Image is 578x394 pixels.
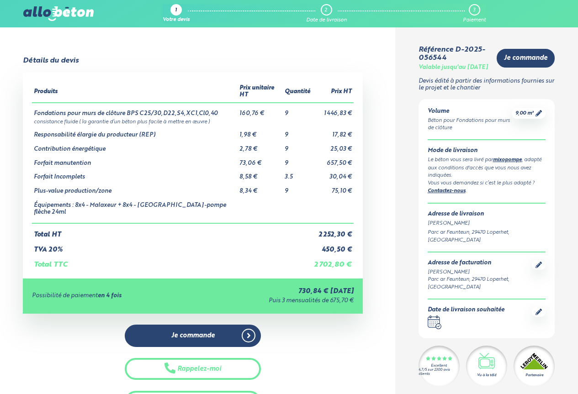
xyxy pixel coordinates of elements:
[428,189,466,194] a: Contactez-nous
[428,211,546,218] div: Adresse de livraison
[32,181,238,195] td: Plus-value production/zone
[238,103,283,117] td: 160,76 €
[428,268,532,276] div: [PERSON_NAME]
[477,373,496,378] div: Vu à la télé
[419,368,460,376] div: 4.7/5 sur 2300 avis clients
[312,125,354,139] td: 17,82 €
[175,8,177,14] div: 1
[428,220,546,227] div: [PERSON_NAME]
[238,125,283,139] td: 1,98 €
[32,239,312,254] td: TVA 20%
[238,167,283,181] td: 8,58 €
[32,81,238,102] th: Produits
[312,239,354,254] td: 450,50 €
[312,103,354,117] td: 1 446,83 €
[32,103,238,117] td: Fondations pour murs de clôture BPS C25/30,D22,S4,XC1,Cl0,40
[32,253,312,269] td: Total TTC
[32,195,238,223] td: Équipements : 8x4 - Malaxeur + 8x4 - [GEOGRAPHIC_DATA]-pompe flèche 24ml
[283,167,312,181] td: 3.5
[171,332,215,340] span: Je commande
[238,181,283,195] td: 8,34 €
[283,103,312,117] td: 9
[32,139,238,153] td: Contribution énergétique
[32,153,238,167] td: Forfait manutention
[283,125,312,139] td: 9
[283,153,312,167] td: 9
[431,364,447,368] div: Excellent
[428,108,512,115] div: Volume
[428,260,532,267] div: Adresse de facturation
[98,293,122,299] strong: en 4 fois
[32,293,197,299] div: Possibilité de paiement
[497,49,555,68] a: Je commande
[163,4,190,23] a: 1 Votre devis
[312,181,354,195] td: 75,10 €
[428,117,512,132] div: Béton pour Fondations pour murs de clôture
[125,325,261,347] a: Je commande
[312,139,354,153] td: 25,03 €
[283,81,312,102] th: Quantité
[419,64,488,71] div: Valable jusqu'au [DATE]
[473,7,475,13] div: 3
[312,253,354,269] td: 2 702,80 €
[23,57,79,65] div: Détails du devis
[463,17,486,23] div: Paiement
[283,139,312,153] td: 9
[312,153,354,167] td: 657,50 €
[504,54,547,62] span: Je commande
[428,276,532,291] div: Parc ar Feunteun, 29470 Loperhet, [GEOGRAPHIC_DATA]
[163,17,190,23] div: Votre devis
[312,223,354,239] td: 2 252,30 €
[238,153,283,167] td: 73,06 €
[32,125,238,139] td: Responsabilité élargie du producteur (REP)
[306,17,347,23] div: Date de livraison
[32,117,354,125] td: consistance fluide ( la garantie d’un béton plus facile à mettre en œuvre )
[428,307,504,314] div: Date de livraison souhaitée
[283,181,312,195] td: 9
[197,288,354,295] div: 730,84 € [DATE]
[125,358,261,380] button: Rappelez-moi
[312,167,354,181] td: 30,04 €
[428,229,546,244] div: Parc ar Feunteun, 29470 Loperhet, [GEOGRAPHIC_DATA]
[324,7,327,13] div: 2
[312,81,354,102] th: Prix HT
[238,81,283,102] th: Prix unitaire HT
[23,6,94,21] img: allobéton
[428,179,546,195] div: Vous vous demandez si c’est le plus adapté ? .
[428,147,546,154] div: Mode de livraison
[419,78,555,91] p: Devis édité à partir des informations fournies sur le projet et le chantier
[463,4,486,23] a: 3 Paiement
[419,46,490,63] div: Référence D-2025-056544
[428,156,546,179] div: Le béton vous sera livré par , adapté aux conditions d'accès que vous nous avez indiquées.
[493,158,522,163] a: mixopompe
[32,167,238,181] td: Forfait Incomplets
[238,139,283,153] td: 2,78 €
[497,358,568,384] iframe: Help widget launcher
[306,4,347,23] a: 2 Date de livraison
[32,223,312,239] td: Total HT
[197,298,354,305] div: Puis 3 mensualités de 675,70 €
